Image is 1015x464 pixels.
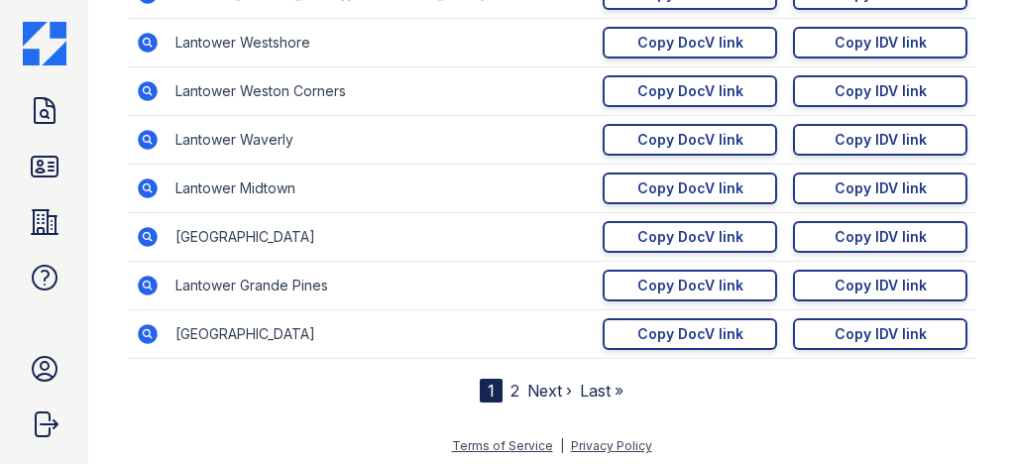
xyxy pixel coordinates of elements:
div: Copy IDV link [835,227,927,247]
a: Copy DocV link [603,124,777,156]
div: Copy DocV link [637,178,743,198]
a: 2 [510,381,519,401]
a: Copy IDV link [793,27,967,58]
div: Copy IDV link [835,324,927,344]
div: Copy IDV link [835,81,927,101]
a: Copy DocV link [603,221,777,253]
div: Copy DocV link [637,130,743,150]
a: Copy DocV link [603,173,777,204]
a: Copy DocV link [603,75,777,107]
a: Copy IDV link [793,270,967,301]
div: Copy IDV link [835,276,927,295]
a: Copy DocV link [603,270,777,301]
td: Lantower Weston Corners [168,67,595,116]
div: Copy DocV link [637,33,743,53]
td: Lantower Midtown [168,165,595,213]
div: Copy IDV link [835,33,927,53]
a: Copy IDV link [793,318,967,350]
div: Copy IDV link [835,178,927,198]
a: Copy IDV link [793,75,967,107]
div: Copy DocV link [637,81,743,101]
a: Last » [580,381,623,401]
a: Next › [527,381,572,401]
a: Terms of Service [452,438,553,453]
a: Copy IDV link [793,124,967,156]
div: 1 [480,379,503,403]
div: Copy IDV link [835,130,927,150]
a: Privacy Policy [571,438,652,453]
td: [GEOGRAPHIC_DATA] [168,310,595,359]
td: [GEOGRAPHIC_DATA] [168,213,595,262]
div: Copy DocV link [637,227,743,247]
a: Copy IDV link [793,221,967,253]
a: Copy DocV link [603,318,777,350]
td: Lantower Westshore [168,19,595,67]
div: Copy DocV link [637,324,743,344]
img: CE_Icon_Blue-c292c112584629df590d857e76928e9f676e5b41ef8f769ba2f05ee15b207248.png [23,22,66,65]
td: Lantower Grande Pines [168,262,595,310]
a: Copy IDV link [793,173,967,204]
a: Copy DocV link [603,27,777,58]
div: | [560,438,564,453]
td: Lantower Waverly [168,116,595,165]
div: Copy DocV link [637,276,743,295]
